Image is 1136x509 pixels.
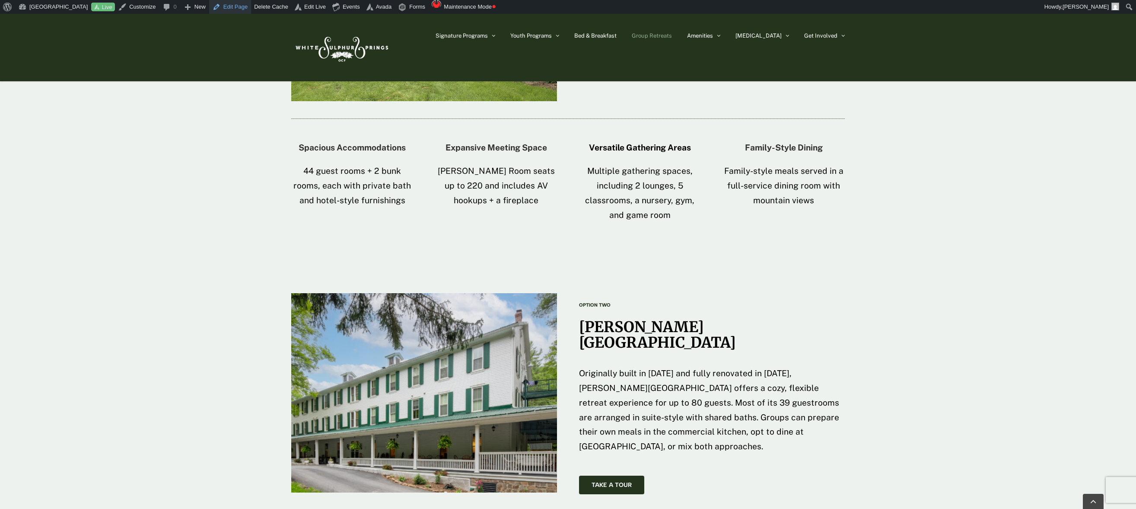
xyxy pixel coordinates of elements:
[574,33,617,38] span: Bed & Breakfast
[804,33,837,38] span: Get Involved
[510,14,559,57] a: Youth Programs
[1063,3,1109,10] span: [PERSON_NAME]
[299,143,406,152] strong: Spacious Accommodations
[510,33,552,38] span: Youth Programs
[804,14,845,57] a: Get Involved
[436,14,495,57] a: Signature Programs
[632,33,672,38] span: Group Retreats
[579,302,611,308] strong: OPTION TWO
[745,143,823,152] strong: Family-Style Dining
[585,166,694,219] span: Multiple gathering spaces, including 2 lounges, 5 classrooms, a nursery, gym, and game room
[579,476,644,494] a: Take A Tour
[445,143,547,152] strong: Expansive Meeting Space
[436,33,488,38] span: Signature Programs
[291,293,557,493] img: harrison-hero-image
[632,14,672,57] a: Group Retreats
[292,27,391,68] img: White Sulphur Springs Logo
[724,166,843,205] span: Family-style meals served in a full-service dining room with mountain views
[589,143,691,152] strong: Versatile Gathering Areas
[592,481,632,489] span: Take A Tour
[436,14,845,57] nav: Main Menu Sticky
[735,14,789,57] a: [MEDICAL_DATA]
[735,33,782,38] span: [MEDICAL_DATA]
[91,3,115,12] a: Live
[574,14,617,57] a: Bed & Breakfast
[687,33,713,38] span: Amenities
[579,368,839,451] span: Originally built in [DATE] and fully renovated in [DATE], [PERSON_NAME][GEOGRAPHIC_DATA] offers a...
[579,318,736,352] span: [PERSON_NAME][GEOGRAPHIC_DATA]
[687,14,720,57] a: Amenities
[293,166,411,205] span: 44 guest rooms + 2 bunk rooms, each with private bath and hotel-style furnishings
[438,166,555,205] span: [PERSON_NAME] Room seats up to 220 and includes AV hookups + a fireplace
